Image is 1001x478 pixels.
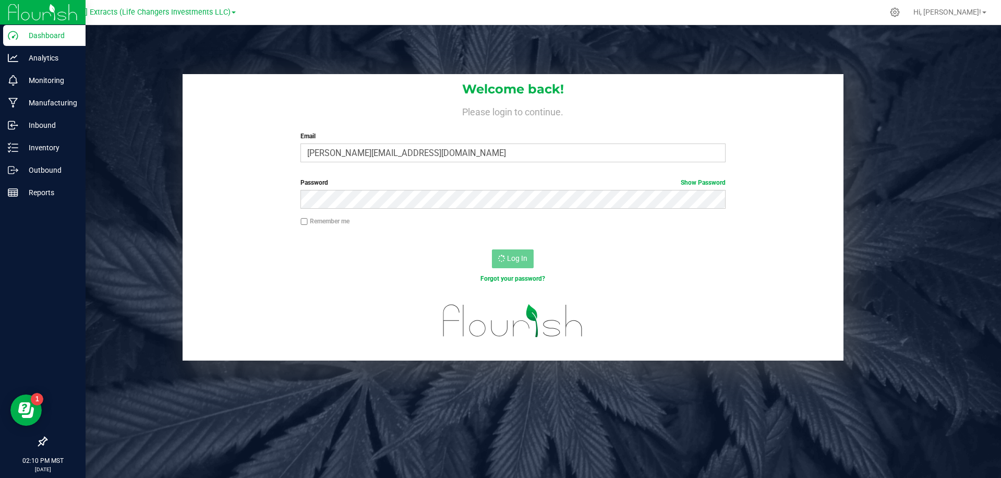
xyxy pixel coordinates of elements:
inline-svg: Manufacturing [8,98,18,108]
label: Email [300,132,726,141]
p: Analytics [18,52,81,64]
p: 02:10 PM MST [5,456,81,465]
inline-svg: Monitoring [8,75,18,86]
input: Remember me [300,218,308,225]
div: Manage settings [888,7,901,17]
h4: Please login to continue. [183,104,843,117]
a: Show Password [681,179,726,186]
p: Manufacturing [18,97,81,109]
img: flourish_logo.svg [430,294,596,348]
inline-svg: Outbound [8,165,18,175]
span: Hi, [PERSON_NAME]! [913,8,981,16]
p: Inventory [18,141,81,154]
p: Monitoring [18,74,81,87]
p: Inbound [18,119,81,132]
span: Password [300,179,328,186]
p: Dashboard [18,29,81,42]
iframe: Resource center [10,395,42,426]
iframe: Resource center unread badge [31,393,43,405]
inline-svg: Inbound [8,120,18,130]
button: Log In [492,249,534,268]
h1: Welcome back! [183,82,843,96]
inline-svg: Reports [8,187,18,198]
p: Reports [18,186,81,199]
span: Log In [507,254,527,262]
inline-svg: Dashboard [8,30,18,41]
label: Remember me [300,217,349,226]
inline-svg: Analytics [8,53,18,63]
span: [PERSON_NAME] Extracts (Life Changers Investments LLC) [30,8,231,17]
p: Outbound [18,164,81,176]
inline-svg: Inventory [8,142,18,153]
p: [DATE] [5,465,81,473]
a: Forgot your password? [480,275,545,282]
